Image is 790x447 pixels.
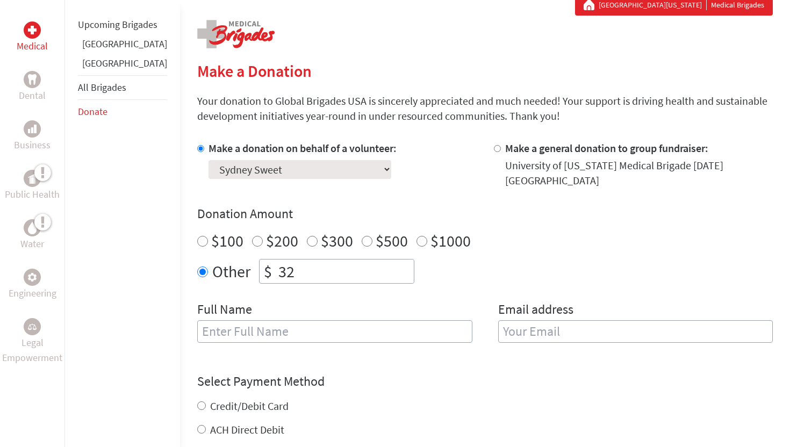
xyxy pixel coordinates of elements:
[197,320,472,343] input: Enter Full Name
[2,318,62,365] a: Legal EmpowermentLegal Empowerment
[28,273,37,282] img: Engineering
[78,81,126,93] a: All Brigades
[430,230,471,251] label: $1000
[9,269,56,301] a: EngineeringEngineering
[19,71,46,103] a: DentalDental
[266,230,298,251] label: $200
[78,13,167,37] li: Upcoming Brigades
[82,38,167,50] a: [GEOGRAPHIC_DATA]
[197,205,773,222] h4: Donation Amount
[17,39,48,54] p: Medical
[197,301,252,320] label: Full Name
[376,230,408,251] label: $500
[78,75,167,100] li: All Brigades
[321,230,353,251] label: $300
[14,120,51,153] a: BusinessBusiness
[24,120,41,138] div: Business
[28,173,37,184] img: Public Health
[28,125,37,133] img: Business
[20,219,44,251] a: WaterWater
[78,100,167,124] li: Donate
[5,187,60,202] p: Public Health
[24,318,41,335] div: Legal Empowerment
[28,221,37,234] img: Water
[19,88,46,103] p: Dental
[5,170,60,202] a: Public HealthPublic Health
[20,236,44,251] p: Water
[505,158,773,188] div: University of [US_STATE] Medical Brigade [DATE] [GEOGRAPHIC_DATA]
[78,18,157,31] a: Upcoming Brigades
[24,219,41,236] div: Water
[82,57,167,69] a: [GEOGRAPHIC_DATA]
[24,269,41,286] div: Engineering
[24,170,41,187] div: Public Health
[17,21,48,54] a: MedicalMedical
[197,20,275,48] img: logo-medical.png
[498,320,773,343] input: Your Email
[197,61,773,81] h2: Make a Donation
[14,138,51,153] p: Business
[9,286,56,301] p: Engineering
[212,259,250,284] label: Other
[28,323,37,330] img: Legal Empowerment
[197,373,773,390] h4: Select Payment Method
[211,230,243,251] label: $100
[78,105,107,118] a: Donate
[210,399,289,413] label: Credit/Debit Card
[28,26,37,34] img: Medical
[209,141,397,155] label: Make a donation on behalf of a volunteer:
[260,259,276,283] div: $
[28,74,37,84] img: Dental
[505,141,708,155] label: Make a general donation to group fundraiser:
[78,37,167,56] li: Ghana
[498,301,573,320] label: Email address
[210,423,284,436] label: ACH Direct Debit
[78,56,167,75] li: Panama
[24,21,41,39] div: Medical
[2,335,62,365] p: Legal Empowerment
[276,259,414,283] input: Enter Amount
[197,93,773,124] p: Your donation to Global Brigades USA is sincerely appreciated and much needed! Your support is dr...
[24,71,41,88] div: Dental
